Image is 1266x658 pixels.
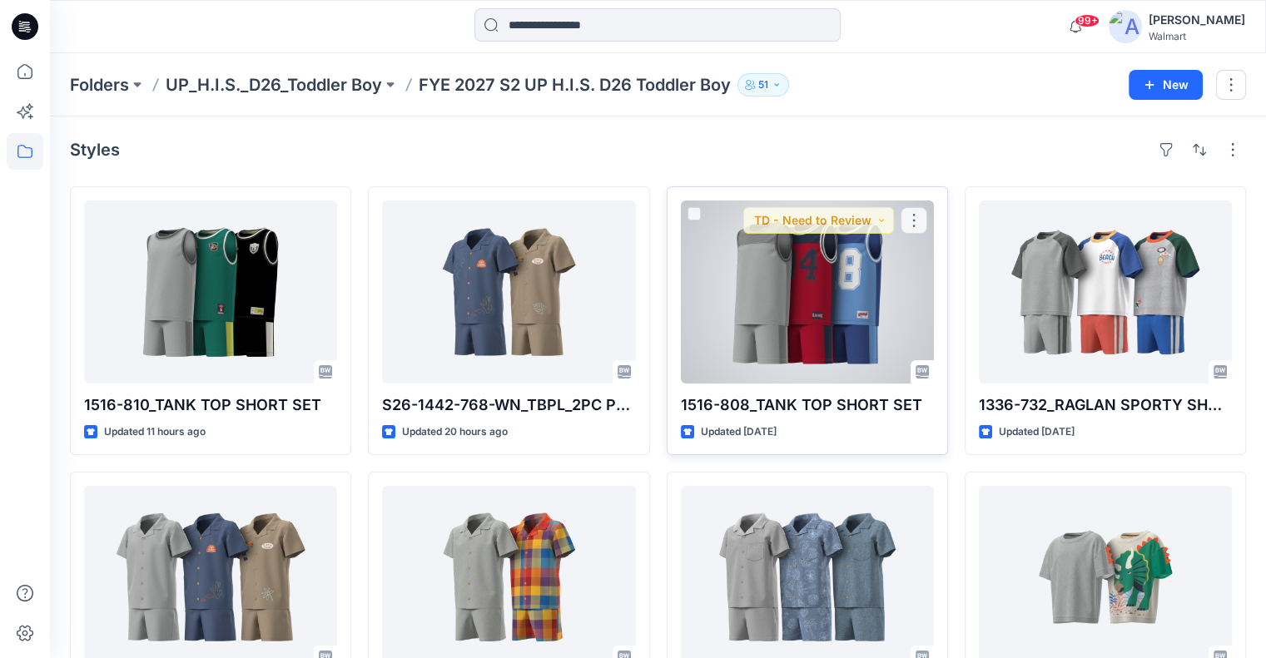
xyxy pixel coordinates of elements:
[382,393,635,417] p: S26-1442-768-WN_TBPL_2PC POPLIN MATCHING SHORT SET-updt-8.06-ALL CLWY
[419,73,731,96] p: FYE 2027 S2 UP H.I.S. D26 Toddler Boy
[382,200,635,383] a: S26-1442-768-WN_TBPL_2PC POPLIN MATCHING SHORT SET-updt-8.06-ALL CLWY
[70,140,120,160] h4: Styles
[681,393,934,417] p: 1516-808_TANK TOP SHORT SET
[104,423,206,441] p: Updated 11 hours ago
[1075,14,1100,27] span: 99+
[166,73,382,96] a: UP_H.I.S._D26_Toddler Boy
[84,393,337,417] p: 1516-810_TANK TOP SHORT SET
[1129,70,1203,100] button: New
[1149,10,1245,30] div: [PERSON_NAME]
[758,76,768,94] p: 51
[737,73,789,96] button: 51
[402,423,508,441] p: Updated 20 hours ago
[84,200,337,383] a: 1516-810_TANK TOP SHORT SET
[70,73,129,96] a: Folders
[1149,30,1245,42] div: Walmart
[979,393,1232,417] p: 1336-732_RAGLAN SPORTY SHORT SET
[681,200,934,383] a: 1516-808_TANK TOP SHORT SET
[701,423,777,441] p: Updated [DATE]
[1109,10,1142,43] img: avatar
[999,423,1075,441] p: Updated [DATE]
[979,200,1232,383] a: 1336-732_RAGLAN SPORTY SHORT SET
